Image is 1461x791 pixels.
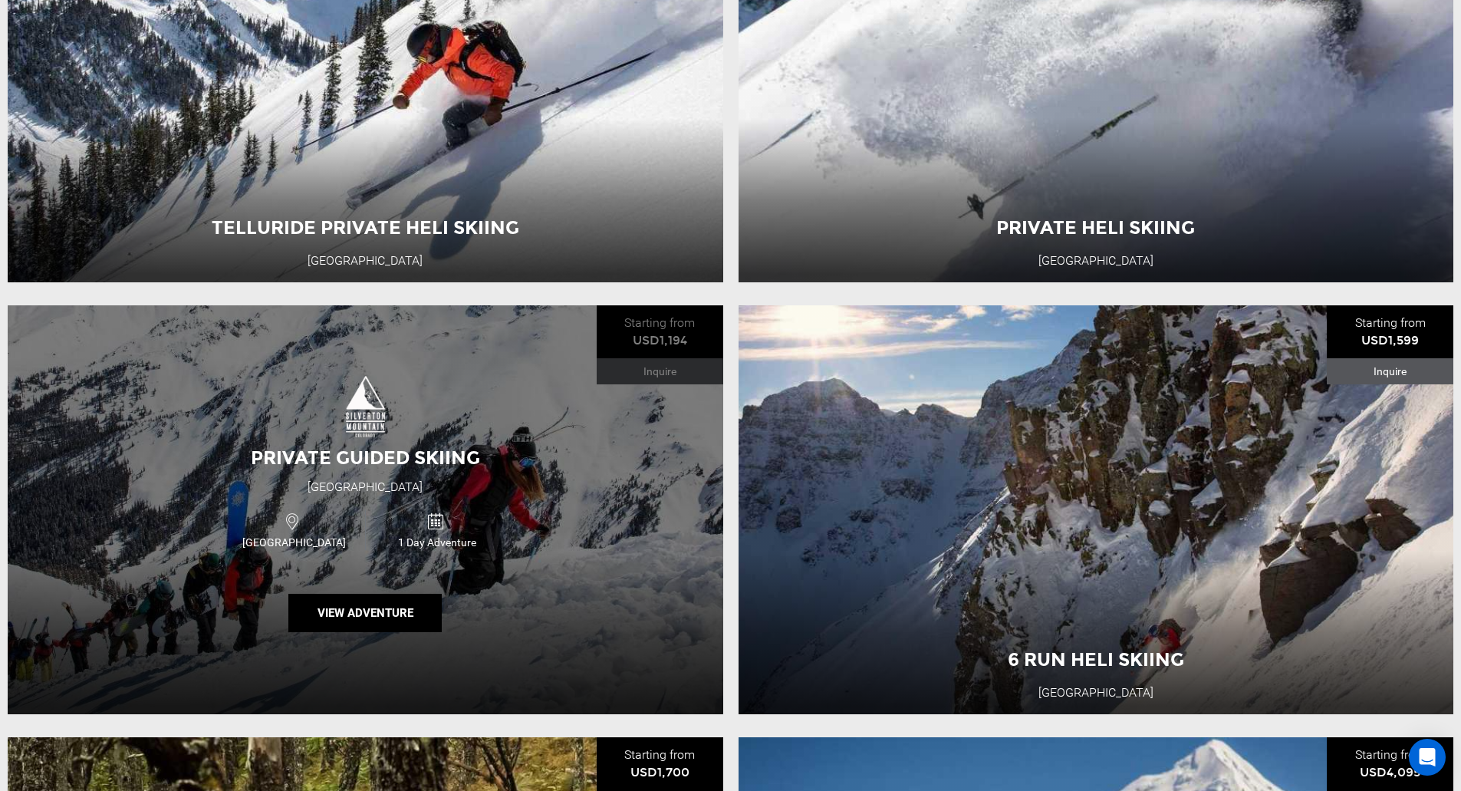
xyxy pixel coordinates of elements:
[308,479,423,496] div: [GEOGRAPHIC_DATA]
[288,594,442,632] button: View Adventure
[222,535,365,550] span: [GEOGRAPHIC_DATA]
[1409,739,1446,776] div: Open Intercom Messenger
[251,447,480,469] span: Private Guided Skiing
[366,535,508,550] span: 1 Day Adventure
[346,376,385,437] img: images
